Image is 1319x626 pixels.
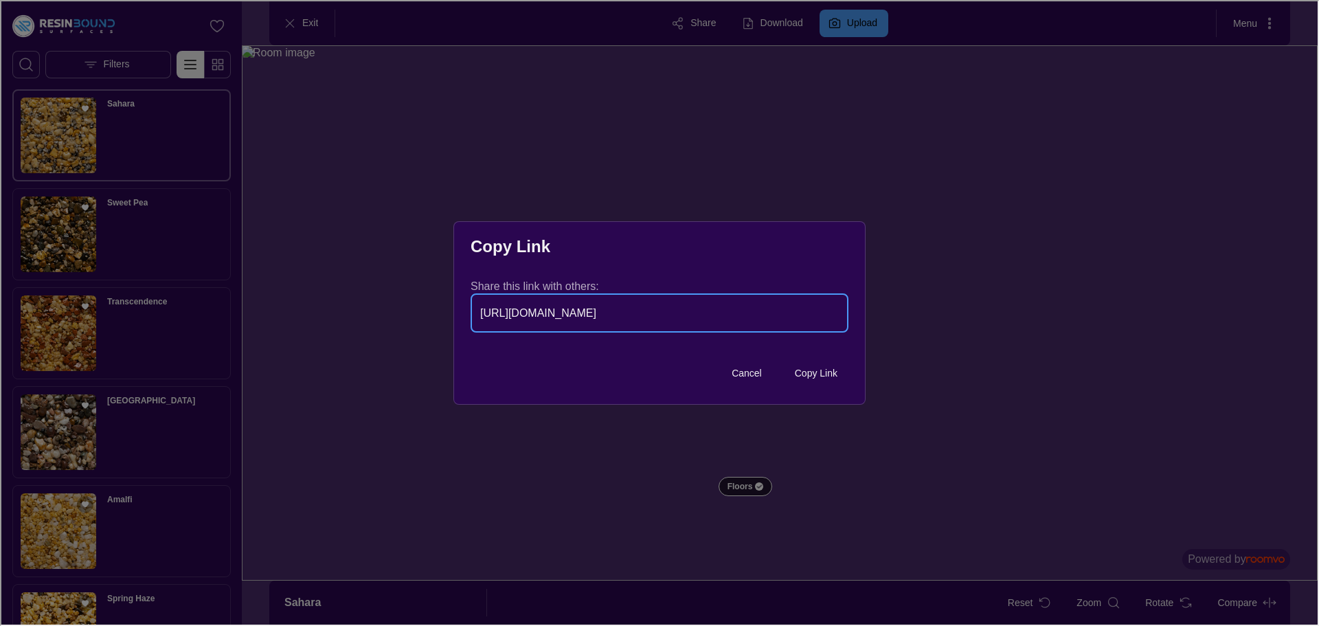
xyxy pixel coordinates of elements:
p: Copy Link [793,366,836,379]
p: Cancel [730,366,760,379]
button: Copy Link [782,359,847,386]
label: Copy Link [469,236,549,256]
button: Cancel [719,359,771,386]
label: Share this link with others: [469,279,598,291]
